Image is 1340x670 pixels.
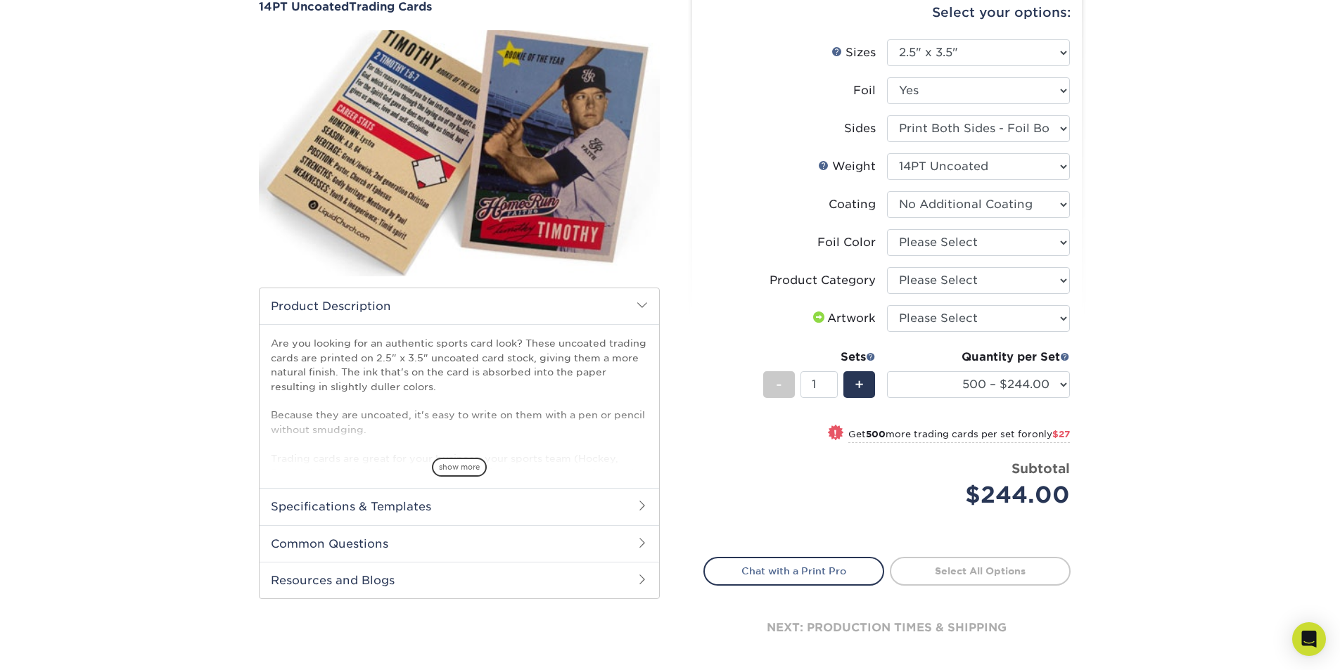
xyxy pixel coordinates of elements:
[260,525,659,562] h2: Common Questions
[260,562,659,598] h2: Resources and Blogs
[898,478,1070,512] div: $244.00
[1012,460,1070,476] strong: Subtotal
[834,426,837,441] span: !
[829,196,876,213] div: Coating
[866,429,886,439] strong: 500
[432,458,487,477] span: show more
[818,158,876,175] div: Weight
[260,288,659,324] h2: Product Description
[776,374,782,395] span: -
[1292,622,1326,656] div: Open Intercom Messenger
[855,374,864,395] span: +
[853,82,876,99] div: Foil
[887,349,1070,366] div: Quantity per Set
[1052,429,1070,439] span: $27
[703,586,1071,670] div: next: production times & shipping
[271,336,648,494] p: Are you looking for an authentic sports card look? These uncoated trading cards are printed on 2....
[831,44,876,61] div: Sizes
[763,349,876,366] div: Sets
[890,557,1071,585] a: Select All Options
[817,234,876,251] div: Foil Color
[703,557,884,585] a: Chat with a Print Pro
[848,429,1070,443] small: Get more trading cards per set for
[770,272,876,289] div: Product Category
[259,15,660,292] img: 14PT Uncoated 01
[1032,429,1070,439] span: only
[260,488,659,524] h2: Specifications & Templates
[844,120,876,137] div: Sides
[810,310,876,327] div: Artwork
